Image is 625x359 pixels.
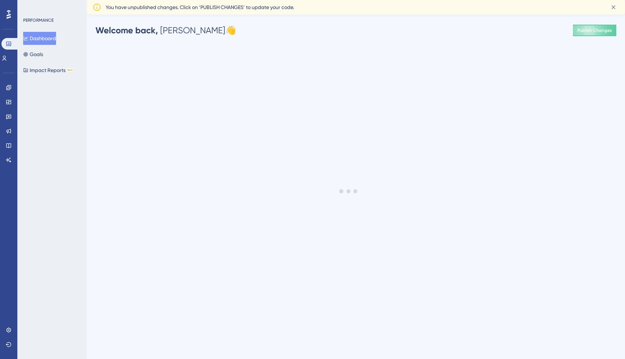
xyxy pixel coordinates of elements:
[23,32,56,45] button: Dashboard
[23,17,54,23] div: PERFORMANCE
[573,25,616,36] button: Publish Changes
[106,3,294,12] span: You have unpublished changes. Click on ‘PUBLISH CHANGES’ to update your code.
[23,48,43,61] button: Goals
[577,28,612,33] span: Publish Changes
[95,25,158,35] span: Welcome back,
[95,25,236,36] div: [PERSON_NAME] 👋
[23,64,73,77] button: Impact ReportsBETA
[67,68,73,72] div: BETA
